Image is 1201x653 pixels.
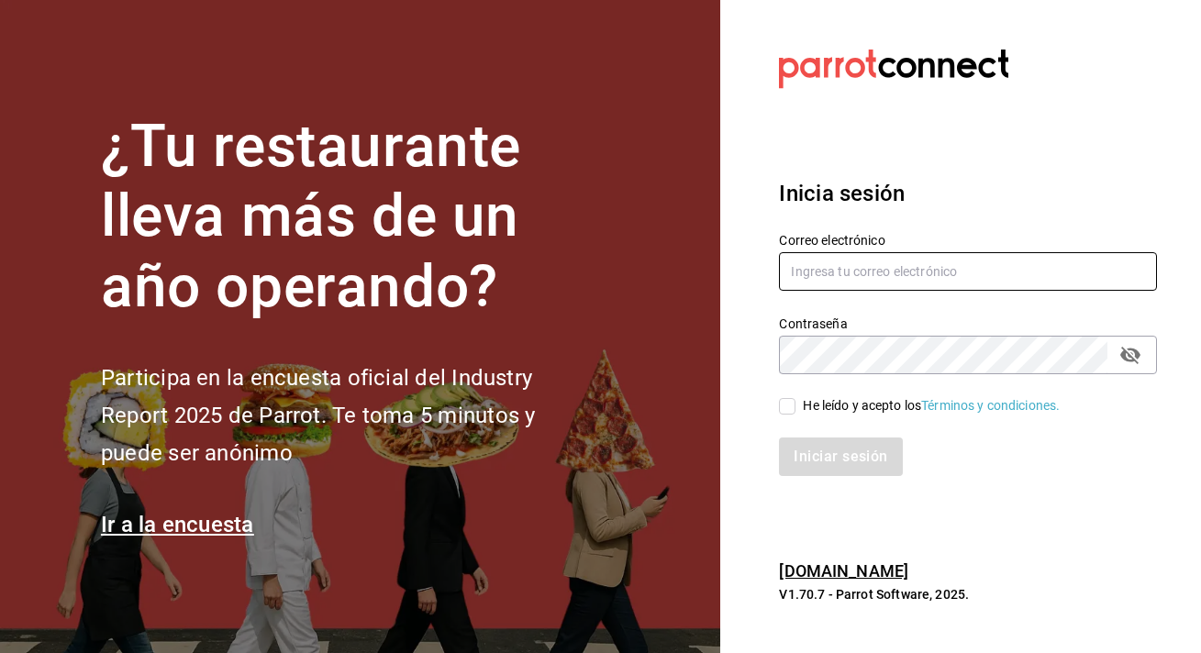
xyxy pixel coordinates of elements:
[779,177,1157,210] h3: Inicia sesión
[779,585,1157,603] p: V1.70.7 - Parrot Software, 2025.
[779,561,908,581] a: [DOMAIN_NAME]
[101,360,596,471] h2: Participa en la encuesta oficial del Industry Report 2025 de Parrot. Te toma 5 minutos y puede se...
[1115,339,1146,371] button: passwordField
[779,252,1157,291] input: Ingresa tu correo electrónico
[779,316,1157,329] label: Contraseña
[101,512,254,537] a: Ir a la encuesta
[101,112,596,323] h1: ¿Tu restaurante lleva más de un año operando?
[803,396,1060,415] div: He leído y acepto los
[921,398,1060,413] a: Términos y condiciones.
[779,233,1157,246] label: Correo electrónico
